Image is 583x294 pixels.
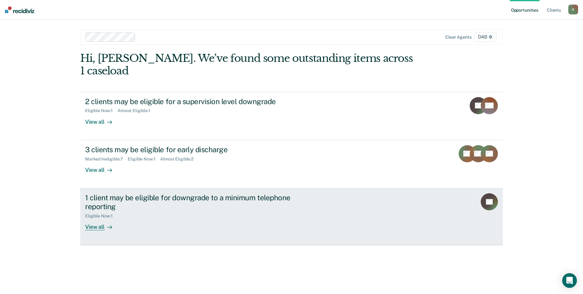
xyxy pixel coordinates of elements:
[128,156,160,162] div: Eligible Now : 1
[85,156,128,162] div: Marked Ineligible : 7
[80,188,503,245] a: 1 client may be eligible for downgrade to a minimum telephone reportingEligible Now:1View all
[85,108,118,113] div: Eligible Now : 1
[85,113,119,125] div: View all
[85,193,300,211] div: 1 client may be eligible for downgrade to a minimum telephone reporting
[80,52,418,77] div: Hi, [PERSON_NAME]. We’ve found some outstanding items across 1 caseload
[118,108,155,113] div: Almost Eligible : 1
[85,145,300,154] div: 3 clients may be eligible for early discharge
[568,5,578,14] button: R
[85,218,119,230] div: View all
[562,273,577,288] div: Open Intercom Messenger
[80,140,503,188] a: 3 clients may be eligible for early dischargeMarked Ineligible:7Eligible Now:1Almost Eligible:2Vi...
[160,156,198,162] div: Almost Eligible : 2
[474,32,496,42] span: D4B
[85,161,119,173] div: View all
[85,213,118,219] div: Eligible Now : 1
[80,92,503,140] a: 2 clients may be eligible for a supervision level downgradeEligible Now:1Almost Eligible:1View all
[445,35,471,40] div: Clear agents
[85,97,300,106] div: 2 clients may be eligible for a supervision level downgrade
[5,6,34,13] img: Recidiviz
